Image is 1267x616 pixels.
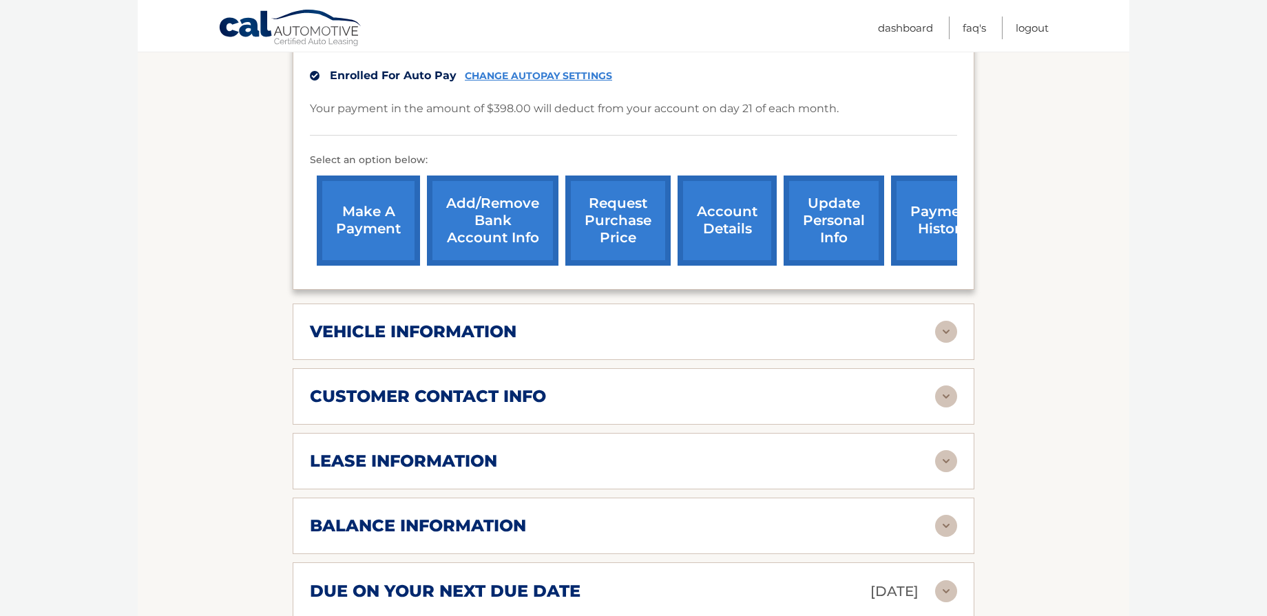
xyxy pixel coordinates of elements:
[678,176,777,266] a: account details
[310,321,516,342] h2: vehicle information
[427,176,558,266] a: Add/Remove bank account info
[963,17,986,39] a: FAQ's
[891,176,994,266] a: payment history
[330,69,457,82] span: Enrolled For Auto Pay
[935,515,957,537] img: accordion-rest.svg
[870,580,919,604] p: [DATE]
[310,99,839,118] p: Your payment in the amount of $398.00 will deduct from your account on day 21 of each month.
[935,450,957,472] img: accordion-rest.svg
[935,321,957,343] img: accordion-rest.svg
[310,152,957,169] p: Select an option below:
[317,176,420,266] a: make a payment
[784,176,884,266] a: update personal info
[310,386,546,407] h2: customer contact info
[1016,17,1049,39] a: Logout
[878,17,933,39] a: Dashboard
[218,9,363,49] a: Cal Automotive
[465,70,612,82] a: CHANGE AUTOPAY SETTINGS
[935,580,957,602] img: accordion-rest.svg
[310,71,320,81] img: check.svg
[935,385,957,407] img: accordion-rest.svg
[310,581,580,602] h2: due on your next due date
[310,516,526,536] h2: balance information
[565,176,671,266] a: request purchase price
[310,451,497,471] h2: lease information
